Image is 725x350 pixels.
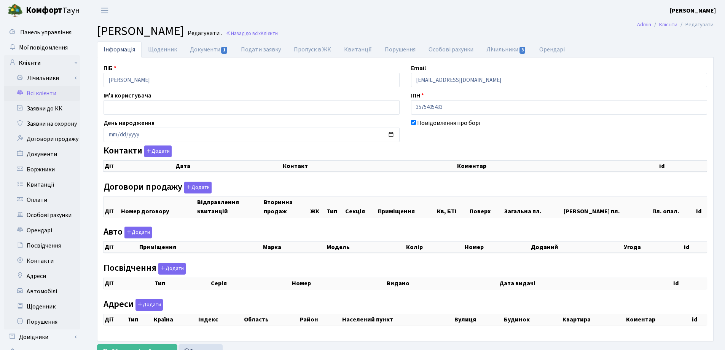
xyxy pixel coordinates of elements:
[104,161,175,172] th: Дії
[691,314,707,325] th: id
[652,197,695,217] th: Пл. опал.
[154,278,210,289] th: Тип
[4,25,80,40] a: Панель управління
[4,223,80,238] a: Орендарі
[4,147,80,162] a: Документи
[104,118,155,128] label: День народження
[4,238,80,253] a: Посвідчення
[95,4,114,17] button: Переключити навігацію
[104,197,121,217] th: Дії
[4,162,80,177] a: Боржники
[4,208,80,223] a: Особові рахунки
[4,55,80,70] a: Клієнти
[533,42,571,58] a: Орендарі
[226,30,278,37] a: Назад до всіхКлієнти
[480,42,532,58] a: Лічильники
[182,180,212,193] a: Додати
[4,253,80,268] a: Контакти
[104,227,152,238] label: Авто
[20,28,72,37] span: Панель управління
[210,278,291,289] th: Серія
[183,42,234,58] a: Документи
[104,263,186,275] label: Посвідчення
[625,314,691,325] th: Коментар
[4,314,80,329] a: Порушення
[417,118,481,128] label: Повідомлення про борг
[8,3,23,18] img: logo.png
[378,42,422,58] a: Порушення
[658,161,707,172] th: id
[464,242,530,253] th: Номер
[124,227,152,238] button: Авто
[386,278,499,289] th: Видано
[530,242,623,253] th: Доданий
[469,197,504,217] th: Поверх
[504,197,563,217] th: Загальна пл.
[4,192,80,208] a: Оплати
[4,131,80,147] a: Договори продажу
[97,22,184,40] span: [PERSON_NAME]
[659,21,677,29] a: Клієнти
[104,278,154,289] th: Дії
[4,284,80,299] a: Автомобілі
[626,17,725,33] nav: breadcrumb
[243,314,299,325] th: Область
[156,261,186,275] a: Додати
[411,64,426,73] label: Email
[672,278,707,289] th: id
[97,42,142,58] a: Інформація
[9,70,80,86] a: Лічильники
[4,101,80,116] a: Заявки до КК
[139,242,262,253] th: Приміщення
[4,177,80,192] a: Квитанції
[454,314,503,325] th: Вулиця
[4,40,80,55] a: Мої повідомлення
[26,4,62,16] b: Комфорт
[456,161,658,172] th: Коментар
[4,116,80,131] a: Заявки на охорону
[262,242,326,253] th: Марка
[562,314,625,325] th: Квартира
[221,47,227,54] span: 1
[309,197,326,217] th: ЖК
[144,145,172,157] button: Контакти
[291,278,386,289] th: Номер
[670,6,716,15] b: [PERSON_NAME]
[175,161,282,172] th: Дата
[104,314,127,325] th: Дії
[186,30,222,37] small: Редагувати .
[135,299,163,311] button: Адреси
[683,242,707,253] th: id
[104,299,163,311] label: Адреси
[637,21,651,29] a: Admin
[134,297,163,311] a: Додати
[377,197,436,217] th: Приміщення
[123,225,152,239] a: Додати
[282,161,456,172] th: Контакт
[158,263,186,275] button: Посвідчення
[4,86,80,101] a: Всі клієнти
[422,42,480,58] a: Особові рахунки
[4,268,80,284] a: Адреси
[326,242,405,253] th: Модель
[563,197,652,217] th: [PERSON_NAME] пл.
[127,314,153,325] th: Тип
[120,197,196,217] th: Номер договору
[503,314,562,325] th: Будинок
[142,144,172,158] a: Додати
[519,47,526,54] span: 3
[104,91,151,100] label: Ім'я користувача
[234,42,287,58] a: Подати заявку
[198,314,243,325] th: Індекс
[623,242,683,253] th: Угода
[142,42,183,58] a: Щоденник
[695,197,707,217] th: id
[19,43,68,52] span: Мої повідомлення
[287,42,338,58] a: Пропуск в ЖК
[4,329,80,345] a: Довідники
[344,197,377,217] th: Секція
[299,314,341,325] th: Район
[677,21,714,29] li: Редагувати
[184,182,212,193] button: Договори продажу
[104,145,172,157] label: Контакти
